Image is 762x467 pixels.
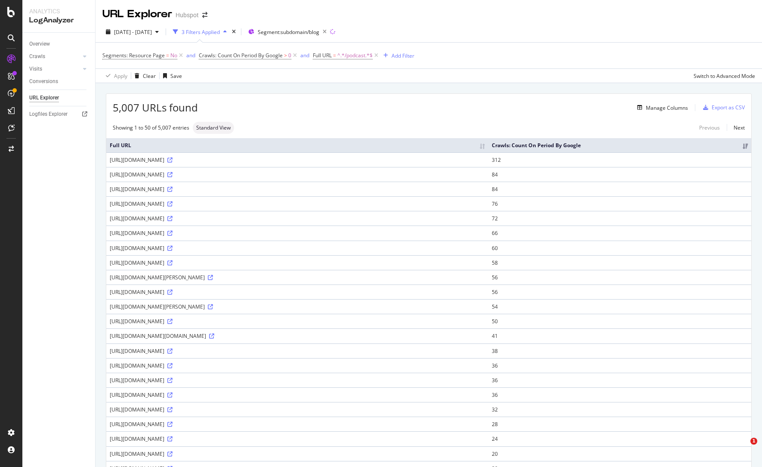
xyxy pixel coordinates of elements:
a: Overview [29,40,89,49]
div: Switch to Advanced Mode [694,72,755,80]
a: Logfiles Explorer [29,110,89,119]
span: 1 [750,438,757,445]
td: 36 [488,373,751,387]
div: Crawls [29,52,45,61]
td: 84 [488,182,751,196]
span: = [166,52,169,59]
div: URL Explorer [102,7,172,22]
button: Clear [131,69,156,83]
td: 66 [488,226,751,240]
td: 58 [488,255,751,270]
td: 84 [488,167,751,182]
button: and [186,51,195,59]
span: Segment: subdomain/blog [258,28,319,36]
div: Overview [29,40,50,49]
td: 41 [488,328,751,343]
div: [URL][DOMAIN_NAME] [110,406,485,413]
button: Export as CSV [700,101,745,114]
a: Visits [29,65,80,74]
span: [DATE] - [DATE] [114,28,152,36]
div: [URL][DOMAIN_NAME] [110,377,485,384]
div: and [300,52,309,59]
div: times [230,28,238,36]
button: Save [160,69,182,83]
button: and [300,51,309,59]
div: [URL][DOMAIN_NAME][PERSON_NAME] [110,303,485,310]
td: 38 [488,343,751,358]
a: Next [727,121,745,134]
button: Apply [102,69,127,83]
span: 5,007 URLs found [113,100,198,115]
td: 76 [488,196,751,211]
div: [URL][DOMAIN_NAME] [110,229,485,237]
td: 56 [488,270,751,285]
div: Manage Columns [646,104,688,111]
div: LogAnalyzer [29,15,88,25]
div: Visits [29,65,42,74]
button: [DATE] - [DATE] [102,25,162,39]
a: Crawls [29,52,80,61]
button: Segment:subdomain/blog [245,25,330,39]
div: [URL][DOMAIN_NAME] [110,391,485,399]
div: Apply [114,72,127,80]
td: 56 [488,285,751,299]
span: = [333,52,336,59]
td: 36 [488,358,751,373]
div: Add Filter [392,52,414,59]
td: 36 [488,387,751,402]
th: Crawls: Count On Period By Google: activate to sort column ascending [488,138,751,152]
td: 32 [488,402,751,417]
div: Showing 1 to 50 of 5,007 entries [113,124,189,131]
span: Crawls: Count On Period By Google [199,52,283,59]
div: arrow-right-arrow-left [202,12,207,18]
div: Conversions [29,77,58,86]
button: Manage Columns [634,102,688,113]
span: Segments: Resource Page [102,52,165,59]
span: Standard View [196,125,231,130]
th: Full URL: activate to sort column ascending [106,138,488,152]
div: 3 Filters Applied [182,28,220,36]
a: Conversions [29,77,89,86]
div: [URL][DOMAIN_NAME] [110,347,485,355]
span: Full URL [313,52,332,59]
div: [URL][DOMAIN_NAME] [110,259,485,266]
td: 60 [488,241,751,255]
div: [URL][DOMAIN_NAME][PERSON_NAME] [110,274,485,281]
span: 0 [288,49,291,62]
button: Add Filter [380,50,414,61]
div: [URL][DOMAIN_NAME] [110,200,485,207]
div: [URL][DOMAIN_NAME] [110,215,485,222]
button: Switch to Advanced Mode [690,69,755,83]
span: ^.*/podcast.*$ [337,49,373,62]
td: 72 [488,211,751,226]
td: 54 [488,299,751,314]
div: Clear [143,72,156,80]
div: [URL][DOMAIN_NAME] [110,450,485,458]
td: 28 [488,417,751,431]
div: and [186,52,195,59]
td: 24 [488,431,751,446]
td: 20 [488,446,751,461]
div: Analytics [29,7,88,15]
div: Logfiles Explorer [29,110,68,119]
div: [URL][DOMAIN_NAME] [110,156,485,164]
td: 312 [488,152,751,167]
div: Hubspot [176,11,199,19]
div: [URL][DOMAIN_NAME] [110,435,485,442]
span: > [284,52,287,59]
div: neutral label [193,122,234,134]
span: No [170,49,177,62]
a: URL Explorer [29,93,89,102]
div: [URL][DOMAIN_NAME] [110,288,485,296]
div: [URL][DOMAIN_NAME][DOMAIN_NAME] [110,332,485,340]
iframe: Intercom live chat [733,438,753,458]
div: URL Explorer [29,93,59,102]
div: Save [170,72,182,80]
div: [URL][DOMAIN_NAME] [110,186,485,193]
div: [URL][DOMAIN_NAME] [110,362,485,369]
div: [URL][DOMAIN_NAME] [110,421,485,428]
div: [URL][DOMAIN_NAME] [110,244,485,252]
div: [URL][DOMAIN_NAME] [110,171,485,178]
button: 3 Filters Applied [170,25,230,39]
div: [URL][DOMAIN_NAME] [110,318,485,325]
